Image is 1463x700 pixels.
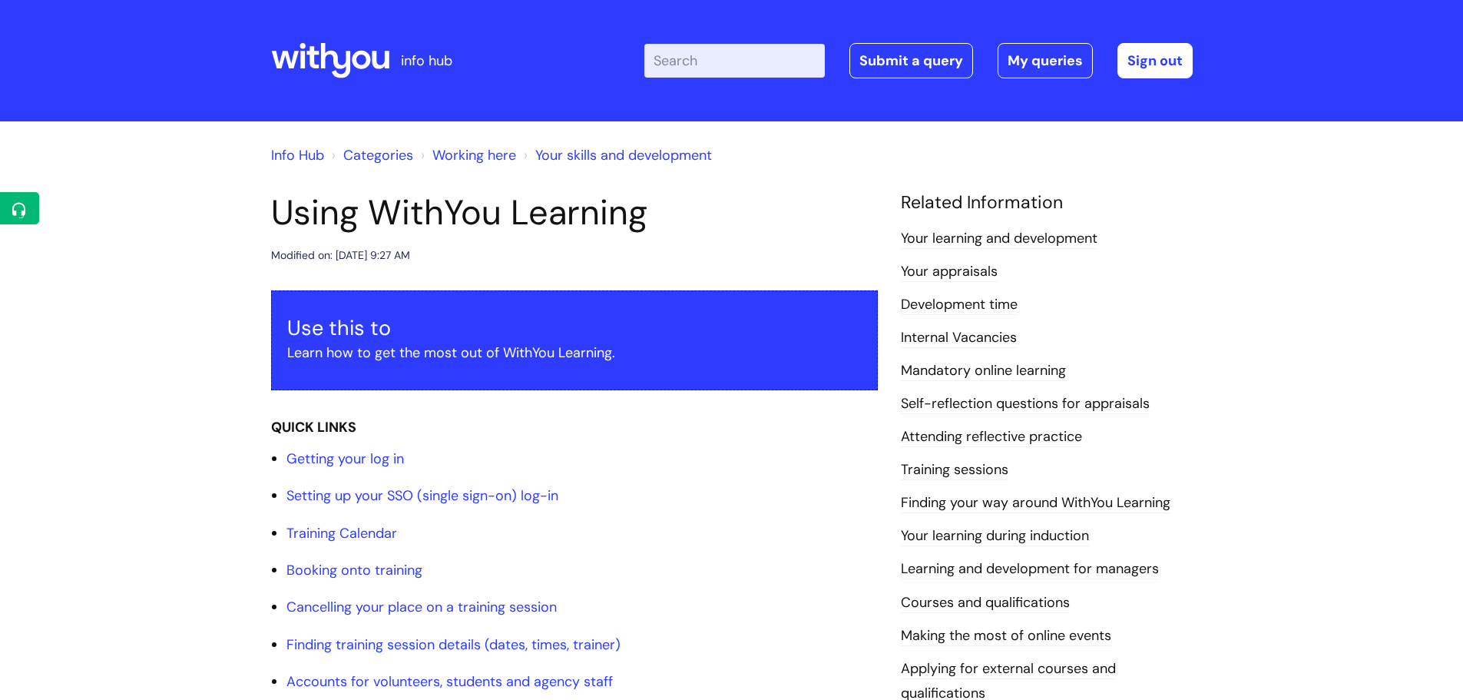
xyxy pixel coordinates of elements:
[432,146,516,164] a: Working here
[901,229,1097,249] a: Your learning and development
[286,672,613,691] a: Accounts for volunteers, students and agency staff
[901,394,1150,414] a: Self-reflection questions for appraisals
[286,486,558,505] a: Setting up your SSO (single sign-on) log-in
[1117,43,1193,78] a: Sign out
[287,316,862,340] h3: Use this to
[535,146,712,164] a: Your skills and development
[644,43,1193,78] div: | -
[901,593,1070,613] a: Courses and qualifications
[287,340,862,365] p: Learn how to get the most out of WithYou Learning.
[286,598,557,616] a: Cancelling your place on a training session
[901,460,1008,480] a: Training sessions
[901,493,1170,513] a: Finding your way around WithYou Learning
[328,143,413,168] li: Solution home
[901,361,1066,381] a: Mandatory online learning
[343,146,413,164] a: Categories
[401,48,452,73] p: info hub
[286,561,422,579] a: Booking onto training
[901,295,1018,315] a: Development time
[901,192,1193,214] h4: Related Information
[286,635,621,654] a: Finding training session details (dates, times, trainer)
[271,146,324,164] a: Info Hub
[998,43,1093,78] a: My queries
[901,526,1089,546] a: Your learning during induction
[271,192,878,234] h1: Using WithYou Learning
[901,328,1017,348] a: Internal Vacancies
[901,427,1082,447] a: Attending reflective practice
[520,143,712,168] li: Your skills and development
[286,524,397,542] a: Training Calendar
[417,143,516,168] li: Working here
[849,43,973,78] a: Submit a query
[901,559,1159,579] a: Learning and development for managers
[644,44,825,78] input: Search
[286,450,404,468] a: Getting your log in
[271,418,356,436] strong: QUICK LINKS
[901,626,1111,646] a: Making the most of online events
[901,262,998,282] a: Your appraisals
[271,246,410,265] div: Modified on: [DATE] 9:27 AM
